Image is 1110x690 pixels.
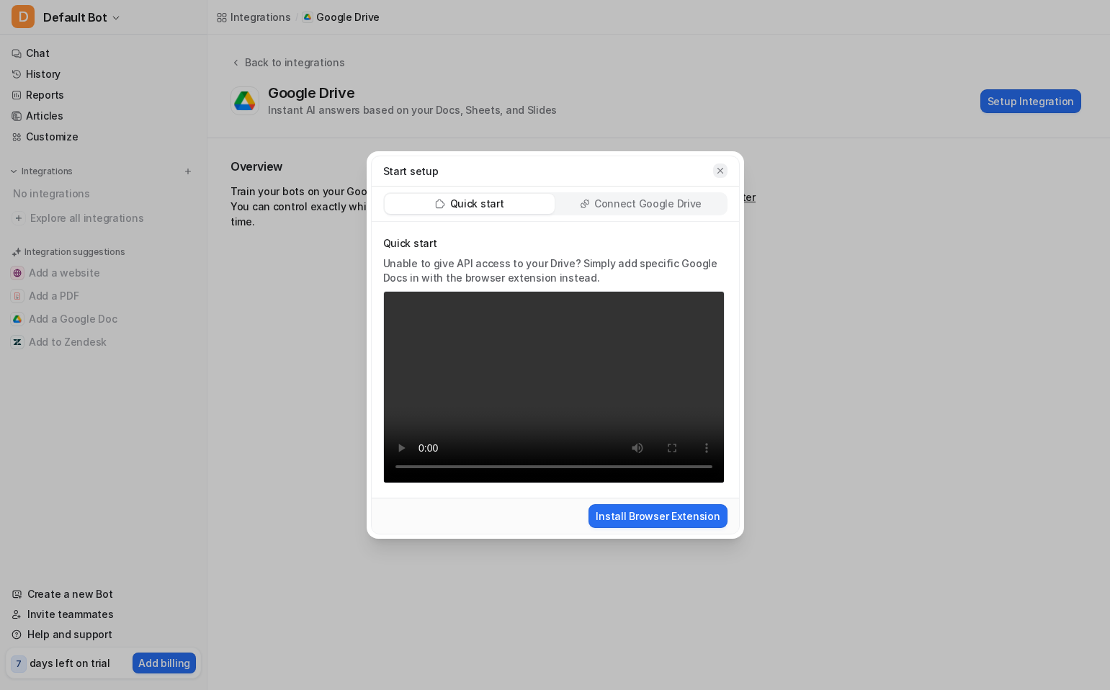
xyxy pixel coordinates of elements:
button: Install Browser Extension [588,504,727,528]
p: Quick start [383,236,725,251]
p: Quick start [450,197,504,211]
p: Unable to give API access to your Drive? Simply add specific Google Docs in with the browser exte... [383,256,725,285]
p: Start setup [383,163,439,179]
video: Your browser does not support the video tag. [383,291,725,483]
p: Connect Google Drive [594,197,702,211]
